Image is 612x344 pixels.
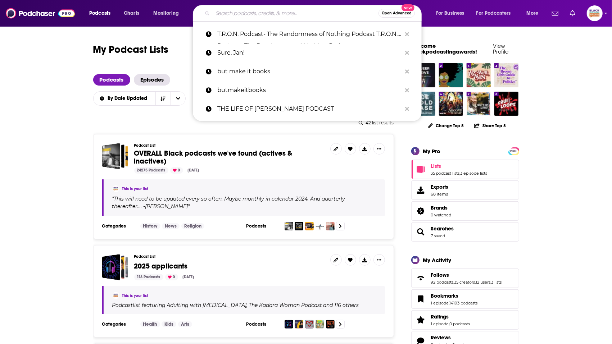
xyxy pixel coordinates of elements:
[178,321,192,327] a: Arts
[493,42,509,55] a: View Profile
[162,321,176,327] a: Kids
[246,321,279,327] h3: Podcasts
[193,81,422,100] a: butmakeitbooks
[587,5,603,21] img: User Profile
[411,63,435,87] a: Queer News
[414,185,428,195] span: Exports
[102,143,128,169] a: OVERALL Black podcasts we've found (actives & inactives)
[134,74,170,86] a: Episodes
[423,257,452,263] div: My Activity
[431,313,449,320] span: Ratings
[89,8,110,18] span: Podcasts
[246,223,279,229] h3: Podcasts
[140,321,160,327] a: Health
[162,223,180,229] a: News
[140,223,160,229] a: History
[165,274,178,280] div: 0
[93,43,169,57] h1: My Podcast Lists
[134,274,163,280] div: 118 Podcasts
[461,171,488,176] a: 3 episode lists
[193,25,422,43] a: T.R.O.N. Podcast- The Randomness of Nothing Podcast T.R.O.N. Podcast- The Randomness of Nothing P...
[373,143,385,155] button: Show More Button
[193,100,422,118] a: THE LIFE OF [PERSON_NAME] PODCAST
[411,42,477,55] a: Welcome blackpodcastingawards!
[431,163,441,169] span: Lists
[526,8,539,18] span: More
[185,167,202,174] div: [DATE]
[431,205,448,211] span: Brands
[476,280,491,285] a: 12 users
[102,321,135,327] h3: Categories
[217,100,402,118] p: THE LIFE OF GXCCI PODCAST
[93,120,394,125] div: 42 list results
[431,212,452,217] a: 0 watched
[491,280,502,285] a: 3 lists
[411,269,519,288] span: Follows
[249,302,322,308] h4: The Kadara Woman Podcast
[439,92,463,116] a: Second Sunday
[134,149,293,166] span: OVERALL Black podcasts we've found (actives & inactives)
[170,167,183,174] div: 0
[467,63,491,87] img: Be Well Sis: The Podcast
[112,292,119,299] img: blackpodcastingawards
[431,321,449,326] a: 1 episode
[431,334,473,341] a: Reviews
[326,320,335,329] img: Not All Hood (NAH) with Malcolm-Jamal Warner & Candace Kelley
[494,92,518,116] img: Fruitloops: Serial Killers of Color
[112,185,119,192] img: blackpodcastingawards
[431,192,449,197] span: 68 items
[431,225,454,232] span: Searches
[84,8,120,19] button: open menu
[411,310,519,330] span: Ratings
[382,12,412,15] span: Open Advanced
[112,196,345,210] span: " "
[411,180,519,200] a: Exports
[112,302,376,308] div: Podcast list featuring
[424,121,468,130] button: Change Top 8
[587,5,603,21] button: Show profile menu
[171,92,186,105] button: open menu
[124,8,139,18] span: Charts
[494,63,518,87] a: The Brown Girls Guide to Politics
[6,6,75,20] img: Podchaser - Follow, Share and Rate Podcasts
[305,222,314,230] img: The Black Picture Podcast
[431,205,452,211] a: Brands
[93,91,186,106] h2: Choose List sort
[411,92,435,116] a: Ice Cold Case
[108,96,150,101] span: By Date Updated
[509,148,518,154] span: PRO
[155,92,171,105] button: Sort Direction
[431,184,449,190] span: Exports
[549,7,561,19] a: Show notifications dropdown
[148,8,188,19] button: open menu
[414,164,428,174] a: Lists
[439,63,463,87] img: Stitch Please
[472,8,521,19] button: open menu
[285,222,293,230] img: The Humanity Archive
[411,222,519,242] span: Searches
[509,148,518,153] a: PRO
[414,315,428,325] a: Ratings
[93,74,130,86] span: Podcasts
[450,321,470,326] a: 0 podcasts
[454,280,475,285] a: 35 creators
[295,222,303,230] img: Who's Who In Black Hollywood with Adell Henderson
[153,8,179,18] span: Monitoring
[193,62,422,81] a: but make it books
[521,8,548,19] button: open menu
[431,313,470,320] a: Ratings
[450,301,478,306] a: 14193 podcasts
[248,302,322,308] a: The Kadara Woman Podcast
[285,320,293,329] img: Adulting with Autism
[323,302,359,308] p: and 116 others
[423,148,441,155] div: My Pro
[134,254,325,259] h3: Podcast List
[467,92,491,116] img: What's Ray Saying?
[119,8,144,19] a: Charts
